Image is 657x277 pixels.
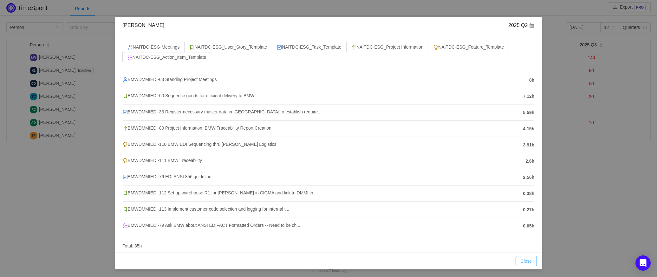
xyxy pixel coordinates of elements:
[123,206,289,212] span: BMWDMMIEDI-113 Implement customer code selection and logging for internal t...
[123,126,128,131] img: 10310
[123,93,255,98] span: BMWDMMIEDI-60 Sequence goods for efficient delivery to BMW
[123,174,211,179] span: BMWDMMIEDI-76 EDI ANSI 856 guideline
[127,55,133,60] img: 10313
[433,45,438,50] img: 10322
[123,191,128,196] img: 10315
[123,93,128,98] img: 10315
[523,223,535,229] span: 0.05h
[128,45,133,50] img: 11559
[123,190,317,195] span: BMWDMMIEDI-112 Set up warehouse R1 for [PERSON_NAME] in CIGMA and link to DMMI in...
[128,44,180,50] span: NAITDC-ESG-Meetings
[123,142,276,147] span: BMWDMMIEDI-110 BMW EDI Sequencing thru [PERSON_NAME] Logistics
[123,174,128,179] img: 10318
[123,158,128,163] img: 10322
[351,45,356,50] img: 10310
[523,109,535,116] span: 5.59h
[635,255,651,271] div: Open Intercom Messenger
[351,44,424,50] span: NAITDC-ESG_Project Information
[529,77,534,84] span: 8h
[123,109,322,114] span: BMWDMMIEDI-33 Register necessary master data in [GEOGRAPHIC_DATA] to establish require...
[523,93,535,100] span: 7.12h
[123,110,128,115] img: 10318
[123,22,165,29] div: [PERSON_NAME]
[123,142,128,147] img: 10322
[189,45,194,50] img: 10315
[516,256,537,266] button: Close
[523,206,535,213] span: 0.27h
[123,243,142,248] span: Total: 35h
[123,223,300,228] span: BMWDMMIEDI-79 Ask BMW about ANSI EDIFACT Formatted Orders -- Need to be ch...
[123,223,128,228] img: 10313
[523,125,535,132] span: 4.15h
[433,44,504,50] span: NAITDC-ESG_Feature_Template
[523,190,535,197] span: 0.38h
[508,22,534,29] div: 2025 Q2
[123,207,128,212] img: 10315
[123,77,217,82] span: BMWDMMIEDI-63 Standing Project Meetings
[189,44,267,50] span: NAITDC-ESG_User_Story_Template
[525,158,534,165] span: 2.6h
[277,44,342,50] span: NAITDC-ESG_Task_Template
[277,45,282,50] img: 10318
[523,142,535,148] span: 3.91h
[523,174,535,181] span: 2.56h
[127,55,206,60] span: NAITDC-ESG_Action_Item_Template
[123,125,271,131] span: BMWDMMIEDI-89 Project Information: BMW Traceability Report Creation
[123,158,202,163] span: BMWDMMIEDI-111 BMW Traceability
[123,77,128,82] img: 11559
